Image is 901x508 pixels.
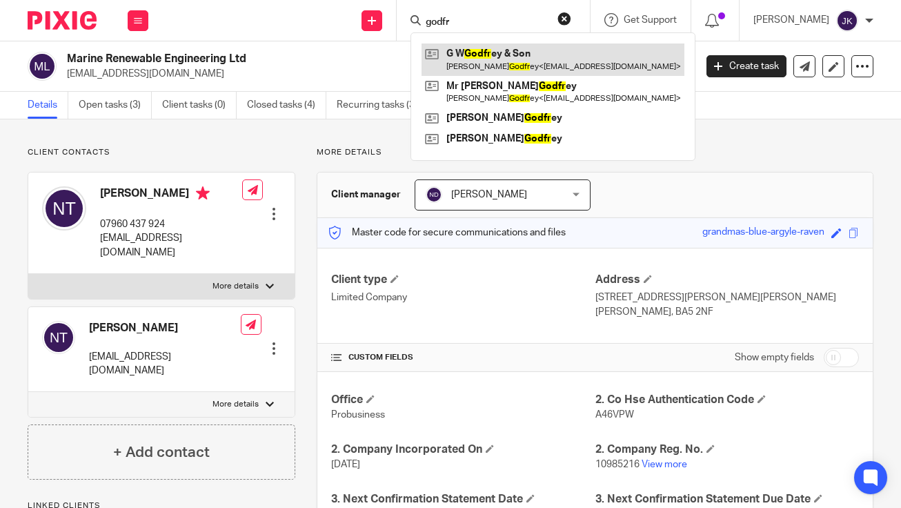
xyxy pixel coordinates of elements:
img: svg%3E [836,10,858,32]
img: svg%3E [42,321,75,354]
p: More details [212,281,259,292]
p: Limited Company [331,291,595,304]
span: Get Support [624,15,677,25]
h3: Client manager [331,188,401,202]
input: Search [424,17,548,29]
a: Open tasks (3) [79,92,152,119]
p: [EMAIL_ADDRESS][DOMAIN_NAME] [67,67,686,81]
a: Closed tasks (4) [247,92,326,119]
a: Client tasks (0) [162,92,237,119]
p: [EMAIL_ADDRESS][DOMAIN_NAME] [100,231,242,260]
img: svg%3E [42,186,86,231]
p: More details [212,399,259,410]
p: [EMAIL_ADDRESS][DOMAIN_NAME] [89,350,241,378]
span: [PERSON_NAME] [451,190,527,199]
p: [STREET_ADDRESS][PERSON_NAME][PERSON_NAME] [595,291,859,304]
span: Probusiness [331,410,385,420]
i: Primary [196,186,210,200]
p: More details [317,147,873,158]
a: View more [642,460,687,469]
span: A46VPW [595,410,634,420]
img: svg%3E [426,186,442,203]
a: Recurring tasks (3) [337,92,428,119]
p: Client contacts [28,147,295,158]
h4: 2. Company Incorporated On [331,442,595,457]
h4: 3. Next Confirmation Statement Due Date [595,492,859,507]
h4: [PERSON_NAME] [89,321,241,335]
h4: 2. Co Hse Authentication Code [595,393,859,407]
span: [DATE] [331,460,360,469]
h4: 2. Company Reg. No. [595,442,859,457]
div: grandmas-blue-argyle-raven [702,225,824,241]
button: Clear [557,12,571,26]
p: [PERSON_NAME], BA5 2NF [595,305,859,319]
a: Create task [706,55,786,77]
h4: 3. Next Confirmation Statement Date [331,492,595,507]
p: [PERSON_NAME] [753,13,829,27]
a: Details [28,92,68,119]
img: Pixie [28,11,97,30]
h4: Address [595,273,859,287]
span: 10985216 [595,460,640,469]
h2: Marine Renewable Engineering Ltd [67,52,562,66]
img: svg%3E [28,52,57,81]
h4: Office [331,393,595,407]
label: Show empty fields [735,351,814,364]
h4: CUSTOM FIELDS [331,352,595,363]
h4: Client type [331,273,595,287]
p: Master code for secure communications and files [328,226,566,240]
p: 07960 437 924 [100,217,242,231]
h4: [PERSON_NAME] [100,186,242,204]
h4: + Add contact [113,442,210,463]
